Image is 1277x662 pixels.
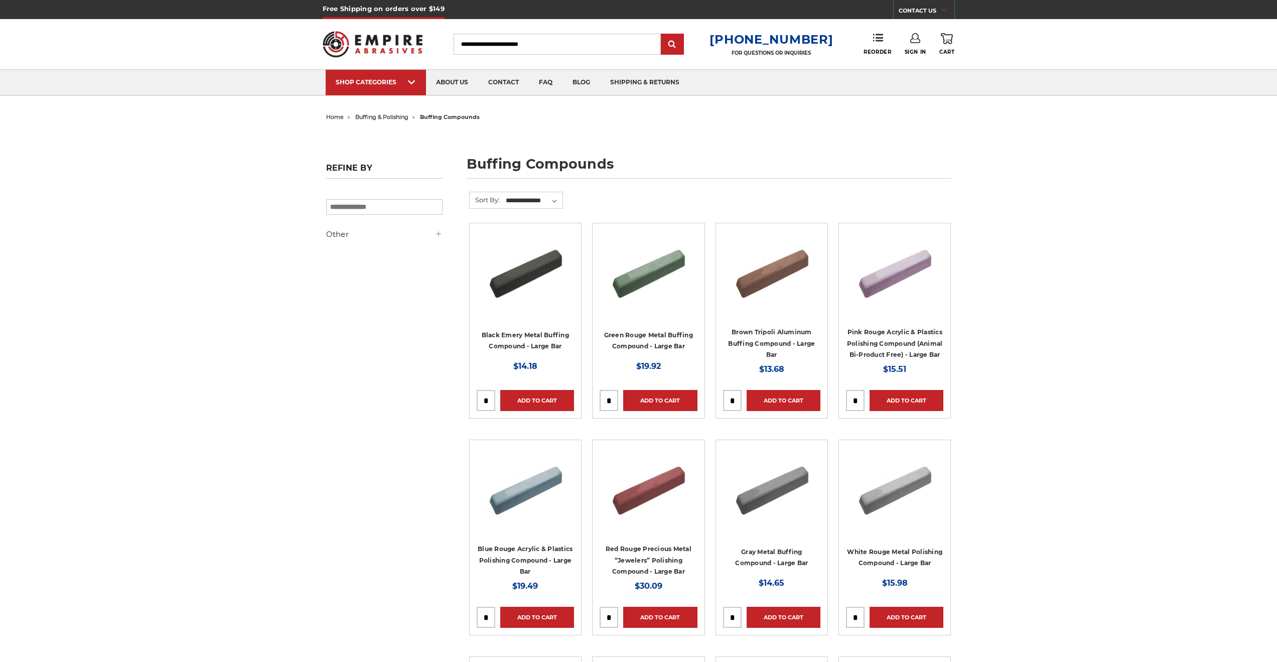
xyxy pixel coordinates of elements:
[847,328,943,358] a: Pink Rouge Acrylic & Plastics Polishing Compound (Animal Bi-Product Free) - Large Bar
[600,230,697,328] a: Green Rouge Aluminum Buffing Compound
[735,548,808,567] a: Gray Metal Buffing Compound - Large Bar
[623,390,697,411] a: Add to Cart
[426,70,478,95] a: about us
[864,49,891,55] span: Reorder
[478,70,529,95] a: contact
[870,607,943,628] a: Add to Cart
[477,230,574,328] a: Black Stainless Steel Buffing Compound
[504,193,562,208] select: Sort By:
[855,447,935,527] img: White Rouge Buffing Compound
[336,78,416,86] div: SHOP CATEGORIES
[608,230,688,311] img: Green Rouge Aluminum Buffing Compound
[420,113,480,120] span: buffing compounds
[478,545,573,575] a: Blue Rouge Acrylic & Plastics Polishing Compound - Large Bar
[604,331,693,350] a: Green Rouge Metal Buffing Compound - Large Bar
[513,361,537,371] span: $14.18
[860,477,929,497] a: Quick view
[635,581,662,591] span: $30.09
[846,230,943,328] a: Pink Plastic Polishing Compound
[485,230,565,311] img: Black Stainless Steel Buffing Compound
[860,260,929,281] a: Quick view
[606,545,691,575] a: Red Rouge Precious Metal “Jewelers” Polishing Compound - Large Bar
[747,390,820,411] a: Add to Cart
[500,607,574,628] a: Add to Cart
[732,447,812,527] img: Gray Buffing Compound
[323,25,423,64] img: Empire Abrasives
[600,70,689,95] a: shipping & returns
[883,364,906,374] span: $15.51
[470,192,500,207] label: Sort By:
[759,578,784,588] span: $14.65
[899,5,954,19] a: CONTACT US
[562,70,600,95] a: blog
[608,447,688,527] img: Red Rouge Jewelers Buffing Compound
[939,33,954,55] a: Cart
[882,578,908,588] span: $15.98
[732,230,812,311] img: Brown Tripoli Aluminum Buffing Compound
[939,49,954,55] span: Cart
[485,447,565,527] img: Blue rouge polishing compound
[728,328,815,358] a: Brown Tripoli Aluminum Buffing Compound - Large Bar
[855,230,935,311] img: Pink Plastic Polishing Compound
[482,331,569,350] a: Black Emery Metal Buffing Compound - Large Bar
[491,260,560,281] a: Quick view
[710,50,833,56] p: FOR QUESTIONS OR INQUIRIES
[491,477,560,497] a: Quick view
[747,607,820,628] a: Add to Cart
[847,548,942,567] a: White Rouge Metal Polishing Compound - Large Bar
[723,447,820,545] a: Gray Buffing Compound
[326,228,443,240] h5: Other
[477,447,574,545] a: Blue rouge polishing compound
[600,447,697,545] a: Red Rouge Jewelers Buffing Compound
[864,33,891,55] a: Reorder
[846,447,943,545] a: White Rouge Buffing Compound
[623,607,697,628] a: Add to Cart
[905,49,926,55] span: Sign In
[326,163,443,179] h5: Refine by
[759,364,784,374] span: $13.68
[512,581,538,591] span: $19.49
[710,32,833,47] a: [PHONE_NUMBER]
[737,260,806,281] a: Quick view
[500,390,574,411] a: Add to Cart
[737,477,806,497] a: Quick view
[870,390,943,411] a: Add to Cart
[723,230,820,328] a: Brown Tripoli Aluminum Buffing Compound
[467,157,951,179] h1: buffing compounds
[636,361,661,371] span: $19.92
[529,70,562,95] a: faq
[614,260,683,281] a: Quick view
[355,113,408,120] a: buffing & polishing
[614,477,683,497] a: Quick view
[326,113,344,120] a: home
[662,35,682,55] input: Submit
